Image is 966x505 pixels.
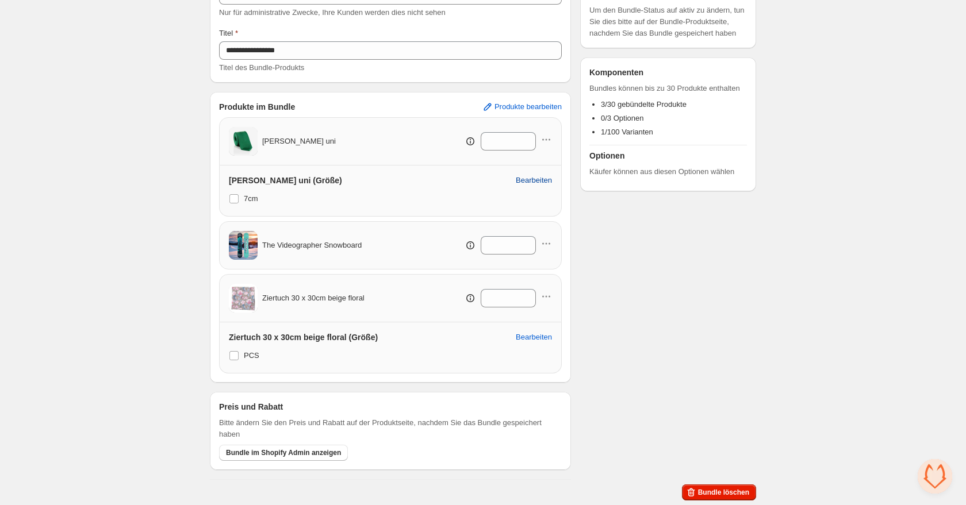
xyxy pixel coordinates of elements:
span: Bearbeiten [516,176,552,185]
span: Bundles können bis zu 30 Produkte enthalten [589,83,747,94]
span: 0/3 Optionen [601,114,643,122]
h3: Komponenten [589,67,643,78]
img: The Videographer Snowboard [229,231,258,260]
button: Bearbeiten [509,171,559,190]
span: Titel des Bundle-Produkts [219,63,304,72]
span: Käufer können aus diesen Optionen wählen [589,166,747,178]
label: Titel [219,28,238,39]
h3: [PERSON_NAME] uni (Größe) [229,175,342,186]
span: Bundle löschen [698,488,749,497]
span: Bearbeiten [516,333,552,342]
div: Chat öffnen [918,459,952,494]
h3: Ziertuch 30 x 30cm beige floral (Größe) [229,331,378,343]
button: Bundle löschen [682,484,756,500]
img: RAUL green uni [229,127,258,156]
span: Nur für administrative Zwecke, Ihre Kunden werden dies nicht sehen [219,8,446,17]
h3: Produkte im Bundle [219,101,295,113]
h3: Preis und Rabatt [219,401,283,413]
button: Bundle im Shopify Admin anzeigen [219,445,348,461]
img: Ziertuch 30 x 30cm beige floral [229,284,258,313]
span: Bundle im Shopify Admin anzeigen [226,448,341,457]
span: PCS [244,351,259,360]
span: [PERSON_NAME] uni [262,136,336,147]
span: Ziertuch 30 x 30cm beige floral [262,292,365,304]
span: Bitte ändern Sie den Preis und Rabatt auf der Produktseite, nachdem Sie das Bundle gespeichert haben [219,417,562,440]
span: 1/100 Varianten [601,128,653,136]
button: Bearbeiten [509,328,559,346]
span: 3/30 gebündelte Produkte [601,100,687,109]
span: Produkte bearbeiten [494,102,562,111]
span: Um den Bundle-Status auf aktiv zu ändern, tun Sie dies bitte auf der Bundle-Produktseite, nachdem... [589,5,747,39]
button: Produkte bearbeiten [475,98,569,116]
span: 7cm [244,194,258,203]
span: The Videographer Snowboard [262,240,362,251]
h3: Optionen [589,150,747,161]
